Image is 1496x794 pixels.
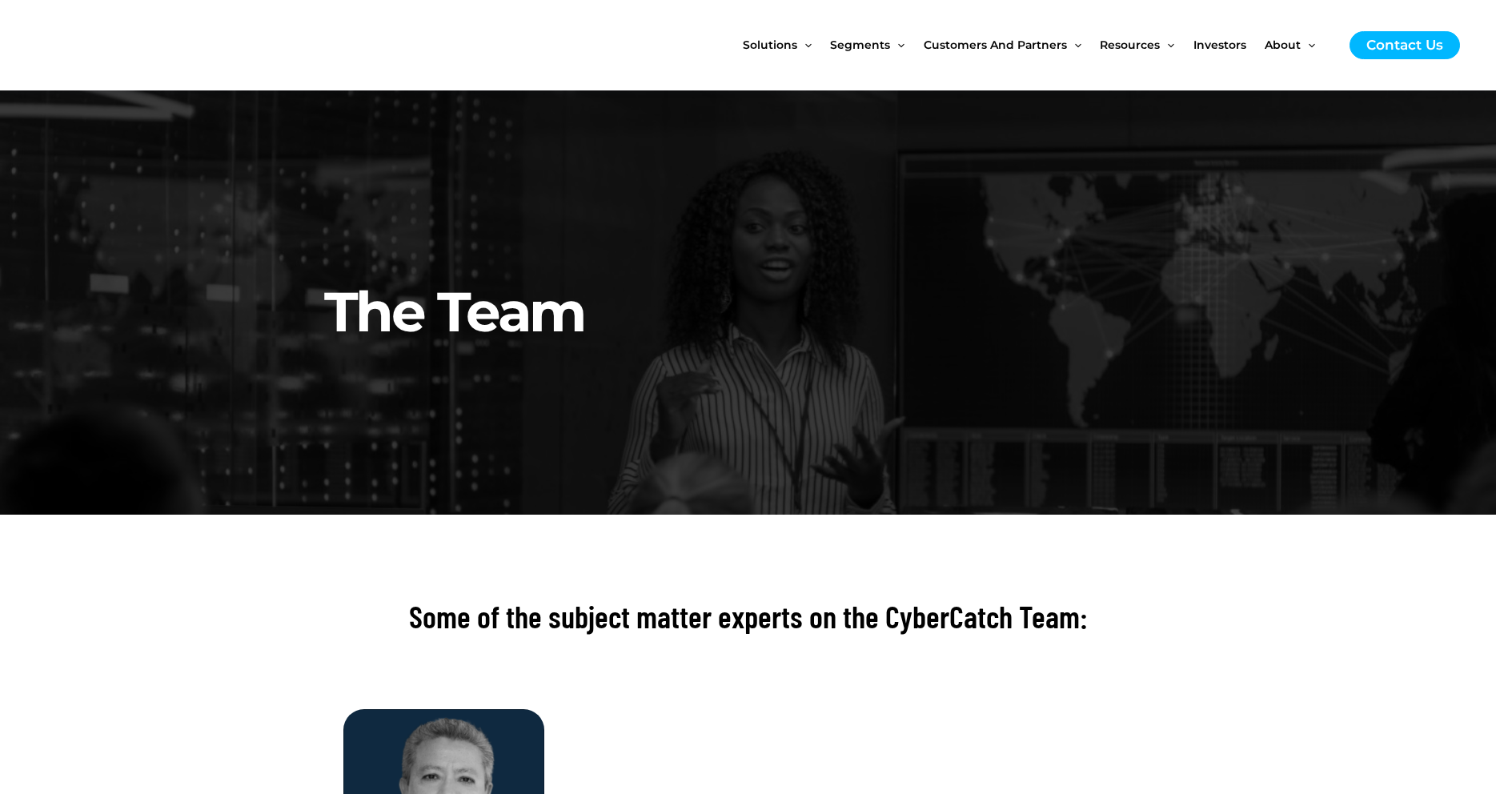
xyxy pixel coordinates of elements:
span: Menu Toggle [890,11,904,78]
span: Menu Toggle [797,11,812,78]
h2: The Team [324,133,1185,348]
span: About [1265,11,1301,78]
span: Customers and Partners [924,11,1067,78]
span: Investors [1193,11,1246,78]
h2: Some of the subject matter experts on the CyberCatch Team: [300,596,1197,637]
span: Menu Toggle [1067,11,1081,78]
span: Menu Toggle [1160,11,1174,78]
span: Solutions [743,11,797,78]
span: Segments [830,11,890,78]
span: Menu Toggle [1301,11,1315,78]
span: Resources [1100,11,1160,78]
a: Contact Us [1350,31,1460,59]
img: CyberCatch [28,12,220,78]
a: Investors [1193,11,1265,78]
nav: Site Navigation: New Main Menu [743,11,1334,78]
